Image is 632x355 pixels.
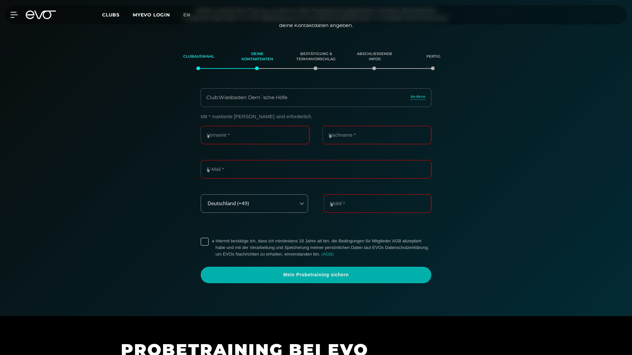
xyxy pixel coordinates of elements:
a: en [183,11,198,19]
div: Bestätigung & Terminvorschlag [295,48,337,66]
span: ändern [411,94,426,99]
a: (AGB) [322,252,334,257]
div: Fertig [412,48,454,66]
div: Deutschland (+49) [202,201,291,206]
div: Club : Wiesbaden Dern´sche Höfe [206,94,287,101]
p: Mit * markierte [PERSON_NAME] sind erforderlich. [201,114,431,119]
span: Clubs [102,12,120,18]
label: Hiermit bestätige ich, dass ich mindestens 18 Jahre alt bin, die Bedingungen für Mitglieder AGB a... [215,238,431,258]
a: Mein Probetraining sichern [201,267,431,283]
span: en [183,12,190,18]
a: Clubs [102,12,133,18]
div: Clubauswahl [178,48,220,66]
a: MYEVO LOGIN [133,12,170,18]
span: Mein Probetraining sichern [216,272,416,278]
div: Deine Kontaktdaten [236,48,278,66]
a: ändern [411,94,426,101]
div: Abschließende Infos [354,48,396,66]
